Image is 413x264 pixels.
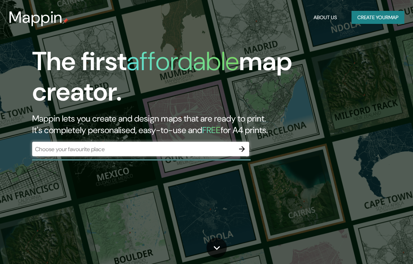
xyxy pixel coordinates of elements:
h3: Mappin [9,8,63,27]
img: mappin-pin [63,18,68,24]
h1: The first map creator. [32,46,363,113]
button: About Us [311,11,340,24]
input: Choose your favourite place [32,145,235,153]
h2: Mappin lets you create and design maps that are ready to print. It's completely personalised, eas... [32,113,363,136]
h5: FREE [202,124,221,136]
button: Create yourmap [352,11,404,24]
h1: affordable [127,44,239,78]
